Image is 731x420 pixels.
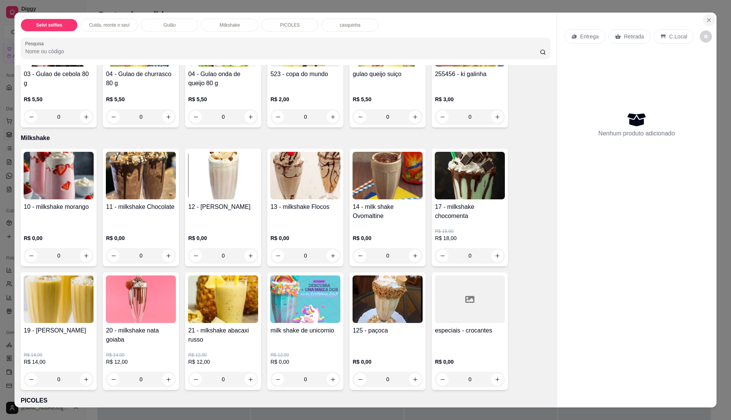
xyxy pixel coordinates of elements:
p: Entrega [580,33,599,40]
img: product-image [270,275,340,323]
h4: 20 - milkshake nata goiaba [106,326,176,344]
p: R$ 14,00 [24,358,94,366]
h4: 10 - milkshake morango [24,202,94,212]
h4: 17 - milkshake chocomenta [435,202,505,221]
p: R$ 0,00 [188,234,258,242]
h4: 11 - milkshake Chocolate [106,202,176,212]
button: Close [703,14,715,26]
h4: 125 - paçoca [353,326,423,335]
img: product-image [188,152,258,199]
button: decrease-product-quantity [354,111,366,123]
p: Cuida, monte o seu! [89,22,130,28]
h4: gulao queijo suiço [353,70,423,79]
h4: milk shake de unicornio [270,326,340,335]
img: product-image [270,152,340,199]
img: product-image [435,152,505,199]
input: Pesquisa [25,48,539,55]
p: R$ 0,00 [24,234,94,242]
img: product-image [106,275,176,323]
p: R$ 18,00 [435,228,505,234]
h4: 04 - Gulao de churrasco 80 g [106,70,176,88]
button: increase-product-quantity [327,111,339,123]
p: R$ 0,00 [270,358,340,366]
img: product-image [24,152,94,199]
h4: especiais - crocantes [435,326,505,335]
h4: 14 - milk shake Ovomaltine [353,202,423,221]
h4: 04 - Gulao onda de queijo 80 g [188,70,258,88]
img: product-image [188,275,258,323]
h4: 523 - copa do mundo [270,70,340,79]
p: casquinha [340,22,361,28]
p: R$ 3,00 [435,95,505,103]
button: decrease-product-quantity [436,111,448,123]
p: R$ 0,00 [106,234,176,242]
p: Milkshake [220,22,240,28]
button: decrease-product-quantity [107,111,120,123]
p: R$ 2,00 [270,95,340,103]
button: increase-product-quantity [80,111,92,123]
button: increase-product-quantity [409,111,421,123]
p: R$ 5,50 [188,95,258,103]
h4: 255456 - ki galinha [435,70,505,79]
img: product-image [24,275,94,323]
p: PICOLES [21,396,550,405]
button: increase-product-quantity [244,111,257,123]
h4: 13 - milkshake Flocos [270,202,340,212]
p: R$ 12,00 [106,358,176,366]
p: Nenhum produto adicionado [599,129,675,138]
button: decrease-product-quantity [190,111,202,123]
p: R$ 5,50 [24,95,94,103]
p: R$ 5,50 [353,95,423,103]
button: increase-product-quantity [491,111,503,123]
img: product-image [353,152,423,199]
p: R$ 14,00 [106,352,176,358]
p: PICOLES [280,22,300,28]
p: R$ 0,00 [435,358,505,366]
h4: 21 - mlkshake abacaxi russo [188,326,258,344]
p: R$ 14,00 [24,352,94,358]
h4: 12 - [PERSON_NAME] [188,202,258,212]
p: R$ 0,00 [353,358,423,366]
p: Retirada [624,33,644,40]
p: R$ 18,00 [435,234,505,242]
p: R$ 5,50 [106,95,176,103]
p: Selvi selfies [36,22,62,28]
img: product-image [353,275,423,323]
button: decrease-product-quantity [25,111,37,123]
h4: 03 - Gulao de cebola 80 g [24,70,94,88]
img: product-image [106,152,176,199]
h4: 19 - [PERSON_NAME] [24,326,94,335]
p: Milkshake [21,134,550,143]
p: R$ 12,00 [188,352,258,358]
p: Gulão [163,22,176,28]
p: R$ 0,00 [353,234,423,242]
p: R$ 12,00 [188,358,258,366]
button: increase-product-quantity [162,111,174,123]
button: decrease-product-quantity [272,111,284,123]
p: R$ 0,00 [270,234,340,242]
p: C.Local [669,33,687,40]
label: Pesquisa [25,40,46,47]
p: R$ 12,00 [270,352,340,358]
button: decrease-product-quantity [700,30,712,43]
